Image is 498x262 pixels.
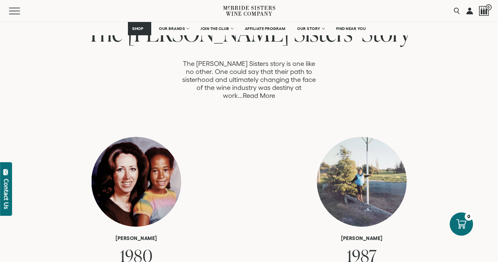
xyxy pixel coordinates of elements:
[312,235,412,241] h6: [PERSON_NAME]
[332,22,370,35] a: FIND NEAR YOU
[486,4,492,10] span: 0
[132,26,144,31] span: SHOP
[180,60,318,100] p: The [PERSON_NAME] Sisters story is one like no other. One could say that their path to sisterhood...
[159,26,185,31] span: OUR BRANDS
[297,26,320,31] span: OUR STORY
[293,22,328,35] a: OUR STORY
[245,26,285,31] span: AFFILIATE PROGRAM
[155,22,193,35] a: OUR BRANDS
[201,26,229,31] span: JOIN THE CLUB
[9,8,33,14] button: Mobile Menu Trigger
[241,22,290,35] a: AFFILIATE PROGRAM
[243,92,275,100] a: Read More
[336,26,366,31] span: FIND NEAR YOU
[86,235,186,241] h6: [PERSON_NAME]
[128,22,151,35] a: SHOP
[3,179,10,209] div: Contact Us
[196,22,237,35] a: JOIN THE CLUB
[465,212,473,221] div: 0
